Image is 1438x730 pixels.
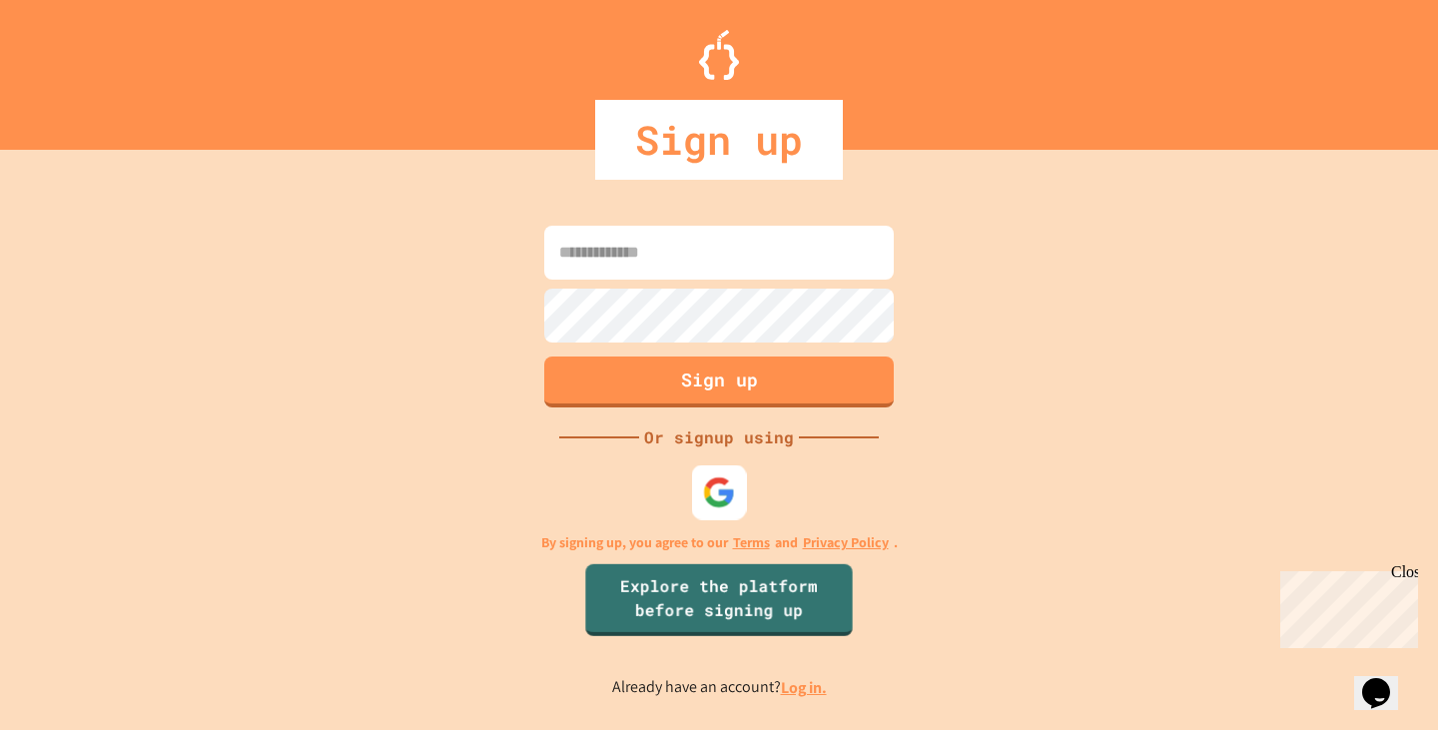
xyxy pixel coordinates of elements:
[1272,563,1418,648] iframe: chat widget
[733,532,770,553] a: Terms
[639,425,799,449] div: Or signup using
[544,357,894,407] button: Sign up
[803,532,889,553] a: Privacy Policy
[8,8,138,127] div: Chat with us now!Close
[585,563,852,635] a: Explore the platform before signing up
[541,532,898,553] p: By signing up, you agree to our and .
[781,677,827,698] a: Log in.
[595,100,843,180] div: Sign up
[699,30,739,80] img: Logo.svg
[703,475,736,508] img: google-icon.svg
[612,675,827,700] p: Already have an account?
[1354,650,1418,710] iframe: chat widget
